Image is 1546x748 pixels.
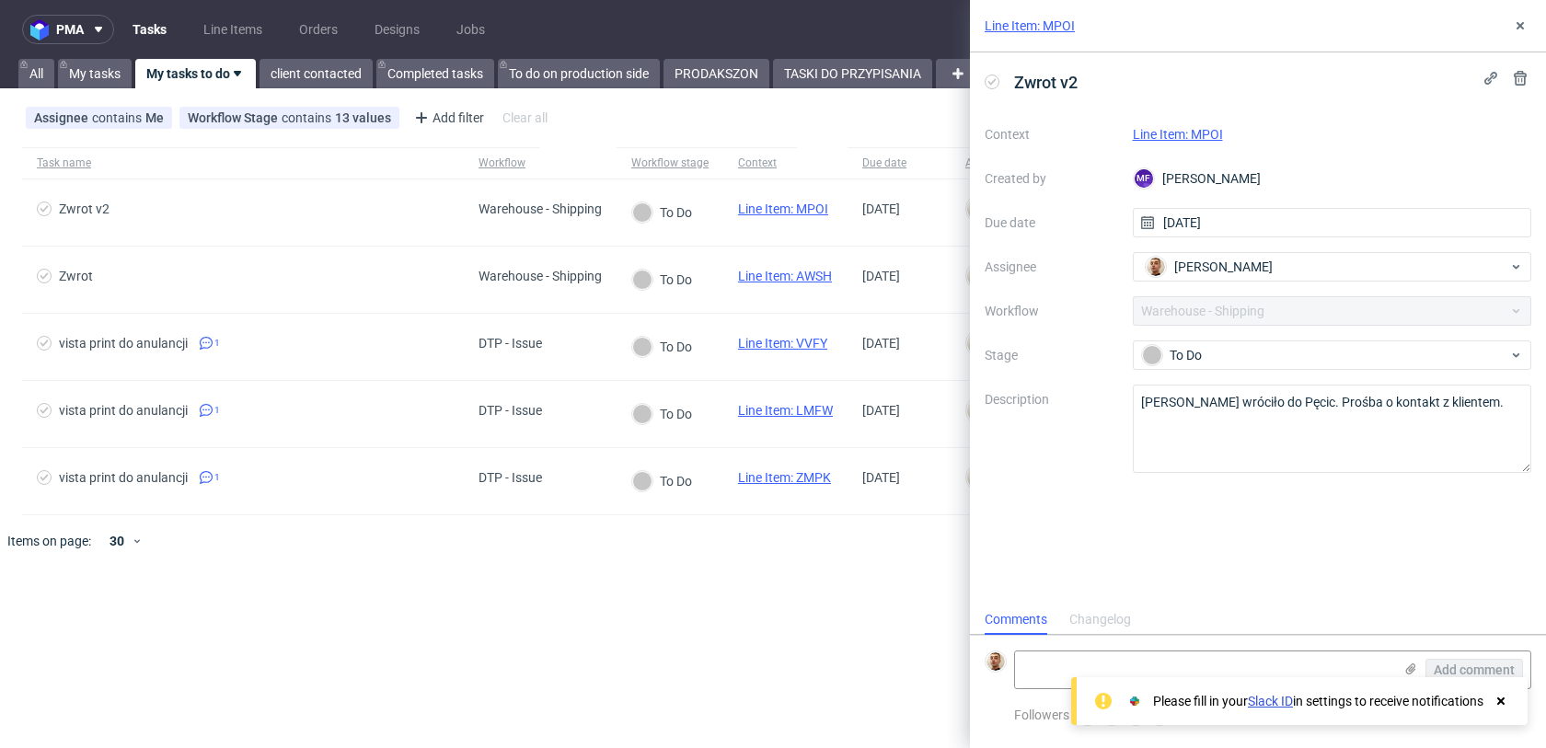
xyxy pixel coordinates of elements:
span: pma [56,23,84,36]
div: Workflow stage [631,155,709,170]
div: 30 [98,528,132,554]
a: My tasks [58,59,132,88]
span: [DATE] [862,269,900,283]
a: Line Item: ZMPK [738,470,831,485]
label: Created by [985,167,1118,190]
span: Task name [37,155,449,171]
a: To do on production side [498,59,660,88]
span: [PERSON_NAME] [1174,258,1273,276]
a: Line Item: MPOI [985,17,1075,35]
label: Due date [985,212,1118,234]
div: Please fill in your in settings to receive notifications [1153,692,1483,710]
a: Line Item: LMFW [738,403,833,418]
span: Items on page: [7,532,91,550]
div: DTP - Issue [479,470,542,485]
div: To Do [632,337,692,357]
textarea: [PERSON_NAME] wróciło do Pęcic. Prośba o kontakt z klientem. [1133,385,1532,473]
span: Workflow Stage [188,110,282,125]
img: logo [30,19,56,40]
span: [DATE] [862,336,900,351]
div: DTP - Issue [479,336,542,351]
div: DTP - Issue [479,403,542,418]
div: Warehouse - Shipping [479,201,602,216]
div: To Do [1142,345,1508,365]
div: Context [738,155,782,170]
img: Bartłomiej Leśniczuk [986,652,1005,671]
div: Clear all [499,105,551,131]
div: Changelog [1069,605,1131,635]
span: 1 [214,403,220,418]
div: To Do [632,270,692,290]
div: vista print do anulancji [59,336,188,351]
a: Line Item: MPOI [738,201,828,216]
span: [DATE] [862,470,900,485]
span: 1 [214,336,220,351]
div: [PERSON_NAME] [1133,164,1532,193]
label: Description [985,388,1118,469]
span: Zwrot v2 [1007,67,1085,98]
span: [DATE] [862,403,900,418]
a: My tasks to do [135,59,256,88]
a: Slack ID [1248,694,1293,708]
div: Warehouse - Shipping [479,269,602,283]
label: Assignee [985,256,1118,278]
a: Completed tasks [376,59,494,88]
div: Add filter [407,103,488,132]
span: 1 [214,470,220,485]
div: To Do [632,404,692,424]
a: Line Item: VVFY [738,336,827,351]
div: Zwrot v2 [59,201,110,216]
span: Followers [1014,708,1069,722]
span: Due date [862,155,936,171]
span: contains [92,110,145,125]
div: To Do [632,202,692,223]
div: Workflow [479,155,525,170]
a: Tasks [121,15,178,44]
span: [DATE] [862,201,900,216]
a: TASKI DO PRZYPISANIA [773,59,932,88]
a: PRODAKSZON [663,59,769,88]
div: 13 values [335,110,391,125]
label: Context [985,123,1118,145]
a: All [18,59,54,88]
button: pma [22,15,114,44]
div: Comments [985,605,1047,635]
a: client contacted [260,59,373,88]
img: Slack [1125,692,1144,710]
div: To Do [632,471,692,491]
a: Orders [288,15,349,44]
figcaption: MF [1135,169,1153,188]
label: Stage [985,344,1118,366]
div: Me [145,110,164,125]
div: vista print do anulancji [59,403,188,418]
div: vista print do anulancji [59,470,188,485]
a: Line Item: AWSH [738,269,832,283]
img: Bartłomiej Leśniczuk [1147,258,1165,276]
div: Zwrot [59,269,93,283]
a: Jobs [445,15,496,44]
a: Line Item: MPOI [1133,127,1223,142]
span: contains [282,110,335,125]
span: Assignee [34,110,92,125]
a: Designs [363,15,431,44]
label: Workflow [985,300,1118,322]
a: Line Items [192,15,273,44]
